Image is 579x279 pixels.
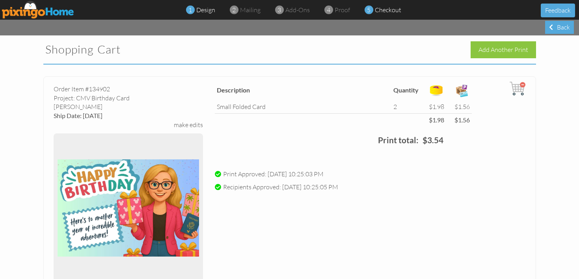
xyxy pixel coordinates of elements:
[223,183,338,191] span: Recipients Approved: [DATE] 10:25:05 PM
[335,6,350,14] span: proof
[375,6,401,14] span: checkout
[391,100,421,113] td: 2
[454,83,470,98] img: expense-icon.png
[196,6,215,14] span: design
[174,120,203,129] div: make edits
[215,81,391,100] th: Description
[429,116,444,124] strong: $1.98
[58,137,199,279] img: 134806-1-1755504002425-ad42952198229bd3-qa.jpg
[223,170,324,178] span: Print Approved: [DATE] 10:25:03 PM
[367,6,370,15] span: 5
[454,116,470,124] strong: $1.56
[215,126,421,154] td: Print total:
[240,6,261,14] span: mailing
[541,4,575,17] button: Feedback
[45,43,282,56] h2: Shopping Cart
[215,100,391,113] td: small folded card
[510,81,525,96] img: cart.svg
[188,6,192,15] span: 1
[232,6,236,15] span: 2
[2,1,74,18] img: pixingo logo
[327,6,330,15] span: 4
[54,94,203,103] div: Project: CMV Birthday Card
[285,6,310,14] span: add-ons
[428,83,444,98] img: points-icon.png
[421,100,446,113] td: $1.98
[545,21,574,34] div: Back
[54,85,203,94] div: Order Item #134902
[277,6,281,15] span: 3
[54,102,203,111] div: [PERSON_NAME]
[391,81,421,100] th: Quantity
[471,41,536,58] div: Add Another Print
[423,135,443,145] strong: $3.54
[54,112,102,119] span: Ship Date: [DATE]
[446,100,472,113] td: $1.56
